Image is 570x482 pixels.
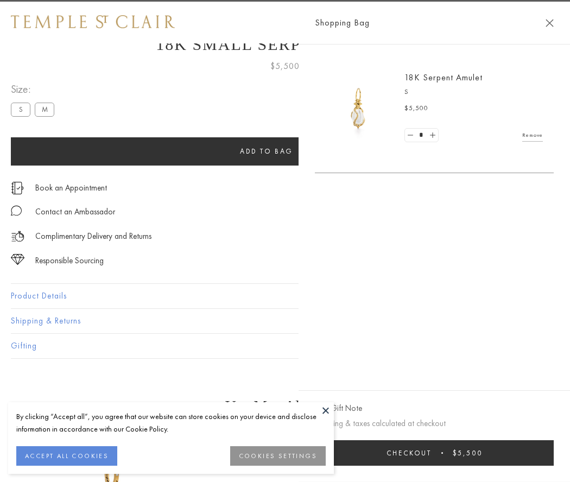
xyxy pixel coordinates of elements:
a: Set quantity to 0 [405,129,416,142]
img: icon_appointment.svg [11,182,24,194]
div: Responsible Sourcing [35,254,104,268]
a: Remove [522,129,543,141]
p: S [404,87,543,98]
img: Temple St. Clair [11,15,175,28]
span: $5,500 [270,59,300,73]
div: Contact an Ambassador [35,205,115,219]
label: M [35,103,54,116]
button: Checkout $5,500 [315,440,554,466]
span: Shopping Bag [315,16,370,30]
span: $5,500 [404,103,428,114]
button: Shipping & Returns [11,309,559,333]
span: $5,500 [453,448,483,458]
button: Product Details [11,284,559,308]
img: icon_sourcing.svg [11,254,24,265]
h3: You May Also Like [27,397,543,415]
label: S [11,103,30,116]
button: COOKIES SETTINGS [230,446,326,466]
span: Size: [11,80,59,98]
a: Set quantity to 2 [427,129,438,142]
button: ACCEPT ALL COOKIES [16,446,117,466]
h1: 18K Small Serpent Amulet [11,35,559,54]
button: Close Shopping Bag [546,19,554,27]
a: Book an Appointment [35,182,107,194]
a: 18K Serpent Amulet [404,72,483,83]
p: Complimentary Delivery and Returns [35,230,151,243]
span: Checkout [387,448,432,458]
button: Add to bag [11,137,522,166]
button: Add Gift Note [315,402,362,415]
img: icon_delivery.svg [11,230,24,243]
div: By clicking “Accept all”, you agree that our website can store cookies on your device and disclos... [16,410,326,435]
p: Shipping & taxes calculated at checkout [315,417,554,430]
span: Add to bag [240,147,293,156]
button: Gifting [11,334,559,358]
img: MessageIcon-01_2.svg [11,205,22,216]
img: P51836-E11SERPPV [326,76,391,141]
